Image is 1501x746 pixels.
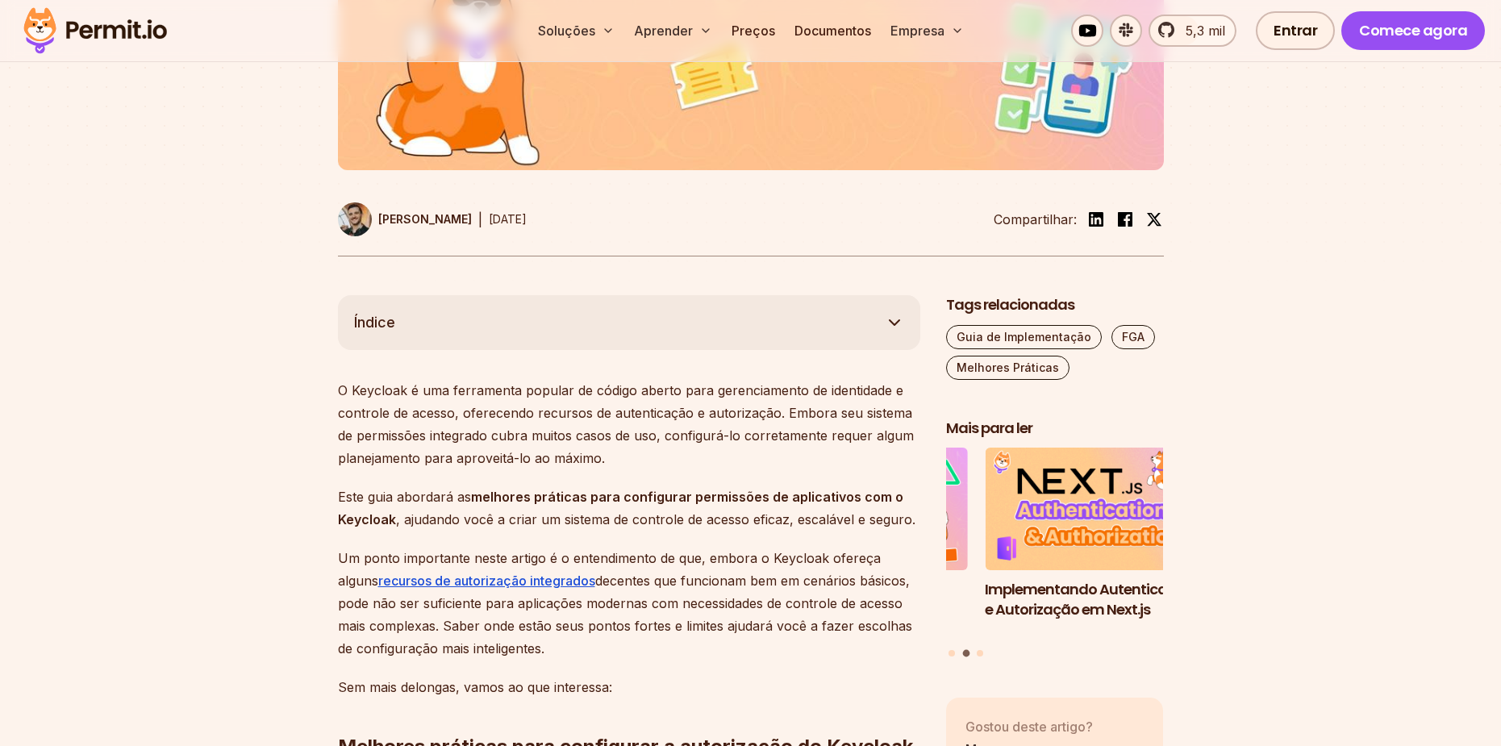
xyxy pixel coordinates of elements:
a: Documentos [788,15,878,47]
a: [PERSON_NAME] [338,202,472,236]
img: Implementando Autenticação e Autorização em Next.js [985,448,1203,570]
font: Empresa [890,23,944,39]
a: Comece agora [1341,11,1485,50]
font: Gostou deste artigo? [965,719,1093,735]
font: [PERSON_NAME] [378,212,472,226]
img: LinkedIn [1086,210,1106,229]
div: Postagens [946,448,1164,659]
font: Guia de Implementação [957,330,1091,344]
button: Ir para o slide 1 [949,650,955,656]
font: , ajudando você a criar um sistema de controle de acesso eficaz, escalável e seguro. [396,511,915,527]
a: Preços [725,15,782,47]
font: Índice [354,314,395,331]
font: Entrar [1274,20,1317,40]
li: 1 de 3 [750,448,968,640]
button: Empresa [884,15,970,47]
font: Sem mais delongas, vamos ao que interessa: [338,679,612,695]
font: 5,3 mil [1186,23,1225,39]
font: Compartilhar: [994,211,1077,227]
font: Documentos [794,23,871,39]
button: Soluções [532,15,621,47]
font: Tags relacionadas [946,294,1074,315]
img: Facebook [1115,210,1135,229]
button: Vá para o slide 3 [977,650,983,656]
button: Índice [338,295,920,350]
a: Implementando RBAC Multi-Tenant em Nuxt.js [750,448,968,640]
font: Melhores Práticas [957,360,1059,374]
img: Twitter [1146,211,1162,227]
a: Entrar [1256,11,1335,50]
font: decentes que funcionam bem em cenários básicos, pode não ser suficiente para aplicações modernas ... [338,573,912,656]
a: FGA [1111,325,1155,349]
font: Um ponto importante neste artigo é o entendimento de que, embora o Keycloak ofereça alguns [338,550,881,589]
img: Daniel Bass [338,202,372,236]
font: Comece agora [1359,20,1467,40]
font: Aprender [634,23,693,39]
a: Melhores Práticas [946,356,1069,380]
font: O Keycloak é uma ferramenta popular de código aberto para gerenciamento de identidade e controle ... [338,382,914,466]
font: Implementando Autenticação e Autorização em Next.js [985,579,1194,619]
font: Preços [732,23,775,39]
font: | [478,211,482,227]
font: Mais para ler [946,418,1032,438]
button: Ir para o slide 2 [962,650,969,657]
font: [DATE] [489,212,527,226]
font: melhores práticas para configurar permissões de aplicativos com o Keycloak [338,489,903,527]
img: Logotipo da permissão [16,3,174,58]
a: 5,3 mil [1149,15,1236,47]
font: FGA [1122,330,1145,344]
li: 2 de 3 [985,448,1203,640]
a: Guia de Implementação [946,325,1102,349]
font: Soluções [538,23,595,39]
a: recursos de autorização integrados [378,573,595,589]
button: Aprender [628,15,719,47]
font: Este guia abordará as [338,489,471,505]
